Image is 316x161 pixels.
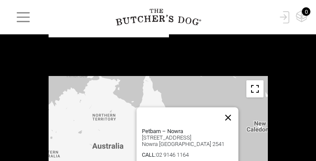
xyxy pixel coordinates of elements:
button: Close [218,107,238,128]
img: TBD_Cart-Empty.png [296,10,307,22]
span: [STREET_ADDRESS] [141,134,238,141]
strong: CALL [141,152,154,158]
span: Nowra [GEOGRAPHIC_DATA] 2541 [141,141,238,147]
button: Toggle fullscreen view [246,80,264,97]
a: 02 9146 1164 [156,152,188,158]
span: : [141,152,238,158]
div: 0 [302,7,310,16]
strong: Petbarn – Nowra [141,128,183,134]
